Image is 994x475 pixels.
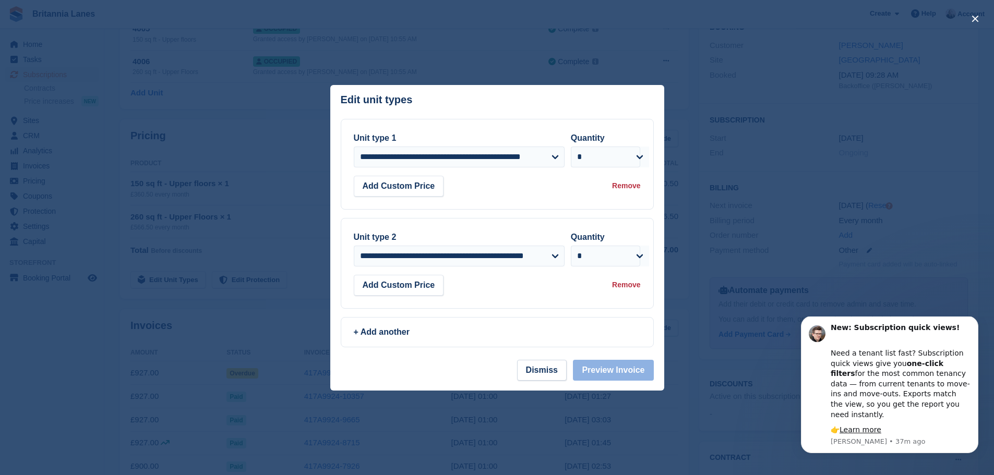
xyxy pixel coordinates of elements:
[45,6,185,119] div: Message content
[571,133,605,142] label: Quantity
[571,233,605,241] label: Quantity
[612,180,640,191] div: Remove
[517,360,567,381] button: Dismiss
[354,326,641,338] div: + Add another
[785,316,994,459] iframe: Intercom notifications message
[341,317,654,347] a: + Add another
[54,109,96,117] a: Learn more
[354,275,444,296] button: Add Custom Price
[612,279,640,290] div: Remove
[354,133,397,142] label: Unit type 1
[341,94,413,106] p: Edit unit types
[573,360,653,381] button: Preview Invoice
[45,120,185,130] p: Message from Steven, sent 37m ago
[45,21,185,103] div: Need a tenant list fast? Subscription quick views give you for the most common tenancy data — fro...
[45,108,185,119] div: 👉
[967,10,984,27] button: close
[354,176,444,197] button: Add Custom Price
[45,7,174,15] b: New: Subscription quick views!
[23,9,40,26] img: Profile image for Steven
[354,233,397,241] label: Unit type 2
